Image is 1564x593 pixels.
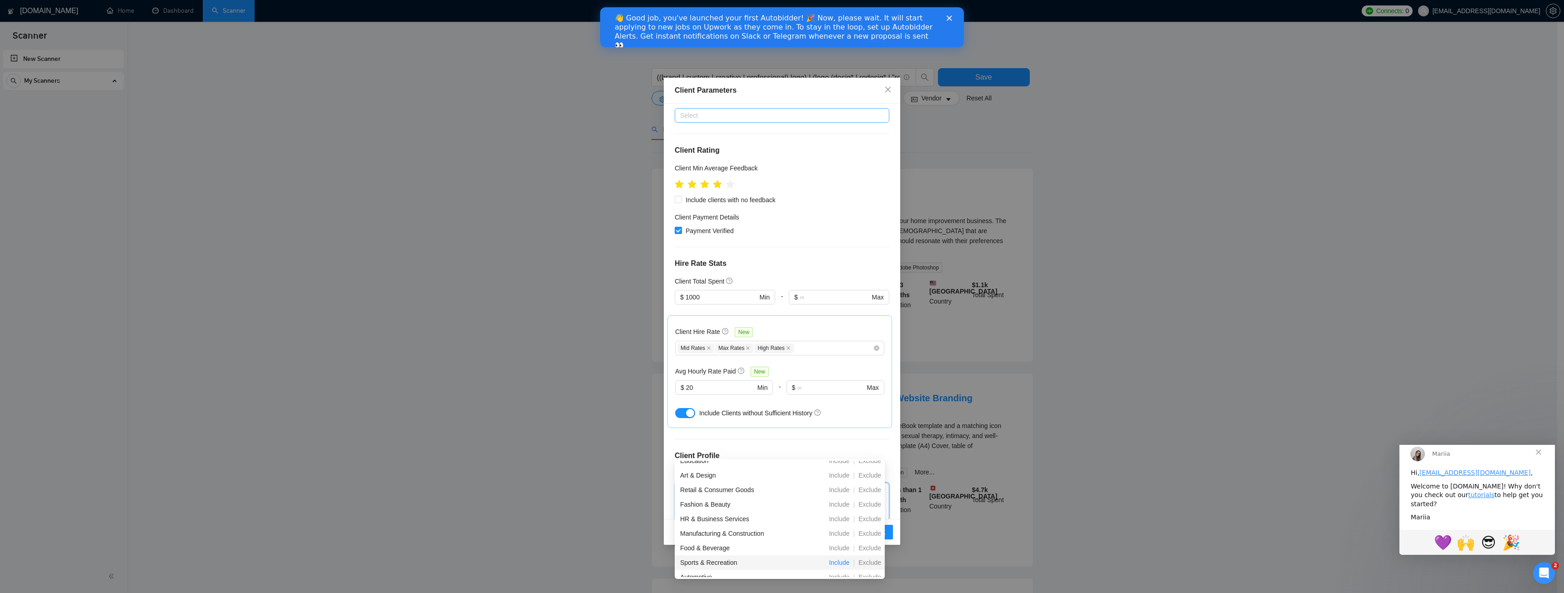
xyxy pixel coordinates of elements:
div: HR & Business Services [680,514,782,524]
div: Retail & Consumer Goods [680,485,782,495]
span: close [884,86,892,93]
div: Client Parameters [675,85,889,96]
div: Education [680,456,782,466]
h4: Client Profile [675,450,889,461]
span: Exclude [855,472,885,479]
span: Exclude [855,544,885,552]
span: $ [681,383,684,393]
div: Hi, , [11,24,144,33]
h4: Client Rating [675,145,889,156]
span: $ [680,292,684,302]
span: Min [757,383,768,393]
span: question-circle [726,277,733,284]
h4: Hire Rate Stats [675,258,889,269]
span: face with sunglasses reaction [78,86,100,108]
span: | [853,472,855,479]
span: star [675,180,684,189]
span: Include [825,457,853,464]
span: | [853,530,855,537]
span: Include [825,515,853,523]
input: ∞ [797,383,865,393]
div: Automotive [680,572,782,582]
span: Exclude [855,457,885,464]
span: | [853,501,855,508]
span: close [786,346,791,350]
div: Welcome to [DOMAIN_NAME]! Why don't you check out our to help get you started? [11,37,144,64]
div: Manufacturing & Construction [680,528,782,538]
a: [EMAIL_ADDRESS][DOMAIN_NAME] [20,24,131,31]
span: Exclude [855,486,885,493]
span: star [726,180,735,189]
span: star [713,180,722,189]
span: close-circle [874,345,879,351]
span: Include clients with no feedback [682,195,779,205]
span: New [751,367,769,377]
span: Exclude [855,515,885,523]
span: star [687,180,697,189]
span: Exclude [855,573,885,581]
input: ∞ [800,292,870,302]
span: High Rates [754,344,793,353]
span: Max [867,383,879,393]
h5: Avg Hourly Rate Paid [675,366,736,376]
span: close [707,346,711,350]
h5: Client Total Spent [675,276,724,286]
span: question-circle [814,409,822,416]
span: | [853,515,855,523]
span: Max [872,292,884,302]
span: Payment Verified [682,226,737,236]
span: 😎 [81,89,96,106]
span: close [746,346,750,350]
span: Include [825,559,853,566]
span: New [735,327,753,337]
div: 👋 Good job, you've launched your first Autobidder! 🎉 Now, please wait. It will start applying to ... [15,6,335,43]
span: | [853,544,855,552]
span: | [853,573,855,581]
div: Fashion & Beauty [680,499,782,509]
span: Include [825,530,853,537]
div: Mariia [11,68,144,77]
span: Include [825,472,853,479]
span: Exclude [855,530,885,537]
span: | [853,486,855,493]
span: | [853,559,855,566]
span: | [853,457,855,464]
span: 2 [1552,562,1559,569]
iframe: Intercom live chat message [1399,445,1555,555]
h5: Client Hire Rate [675,327,720,337]
div: Art & Design [680,470,782,480]
iframe: Intercom live chat [1533,562,1555,584]
h5: Client Min Average Feedback [675,163,758,173]
div: Food & Beverage [680,543,782,553]
a: tutorials [69,46,95,54]
span: question-circle [722,328,729,335]
iframe: Intercom live chat banner [600,7,964,47]
div: - [773,380,786,406]
h4: Client Payment Details [675,212,739,222]
span: Max Rates [715,344,753,353]
div: Close [346,8,356,14]
div: Sports & Recreation [680,558,782,568]
span: Include Clients without Sufficient History [699,409,812,417]
span: Include [825,544,853,552]
span: 🙌 [57,89,75,106]
span: Exclude [855,501,885,508]
input: 0 [686,383,756,393]
span: star [700,180,709,189]
span: $ [794,292,798,302]
span: Include [825,486,853,493]
span: Exclude [855,559,885,566]
div: - [775,290,789,315]
span: purple heart reaction [32,86,55,108]
span: 🎉 [103,89,121,106]
span: $ [792,383,796,393]
span: tada reaction [100,86,123,108]
span: raised hands reaction [55,86,78,108]
span: Min [759,292,770,302]
span: Mid Rates [677,344,714,353]
span: 💜 [35,89,53,106]
input: 0 [686,292,758,302]
span: question-circle [738,367,745,374]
